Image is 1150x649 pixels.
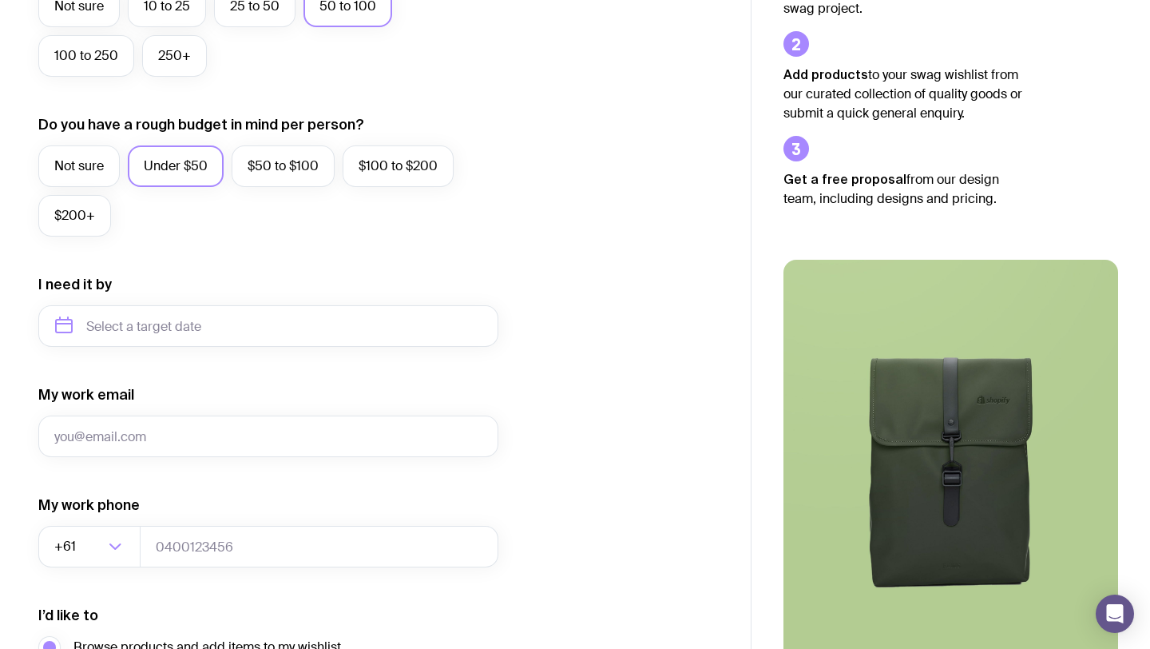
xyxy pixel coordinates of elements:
p: to your swag wishlist from our curated collection of quality goods or submit a quick general enqu... [783,65,1023,123]
label: $200+ [38,195,111,237]
div: Search for option [38,526,141,567]
label: Do you have a rough budget in mind per person? [38,115,364,134]
input: you@email.com [38,416,498,457]
label: $50 to $100 [232,145,335,187]
span: +61 [54,526,79,567]
label: 100 to 250 [38,35,134,77]
label: Under $50 [128,145,224,187]
label: 250+ [142,35,207,77]
label: I need it by [38,275,112,294]
div: Open Intercom Messenger [1096,595,1134,633]
label: Not sure [38,145,120,187]
input: 0400123456 [140,526,498,567]
label: $100 to $200 [343,145,454,187]
label: My work phone [38,496,140,515]
label: I’d like to [38,606,98,625]
strong: Get a free proposal [783,172,906,186]
input: Select a target date [38,305,498,347]
p: from our design team, including designs and pricing. [783,169,1023,209]
input: Search for option [79,526,104,567]
strong: Add products [783,67,868,82]
label: My work email [38,385,134,404]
